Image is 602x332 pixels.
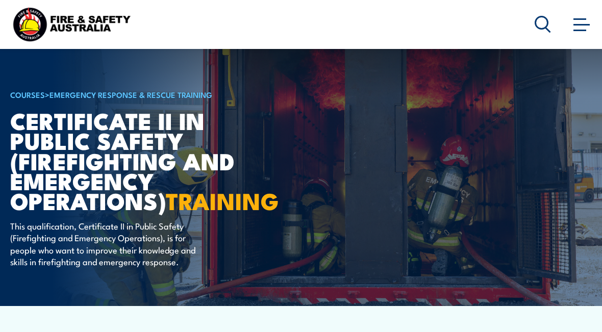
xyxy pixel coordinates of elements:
[49,89,212,100] a: Emergency Response & Rescue Training
[10,110,262,210] h1: Certificate II in Public Safety (Firefighting and Emergency Operations)
[10,88,262,100] h6: >
[10,89,45,100] a: COURSES
[166,183,279,218] strong: TRAINING
[10,220,196,268] p: This qualification, Certificate II in Public Safety (Firefighting and Emergency Operations), is f...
